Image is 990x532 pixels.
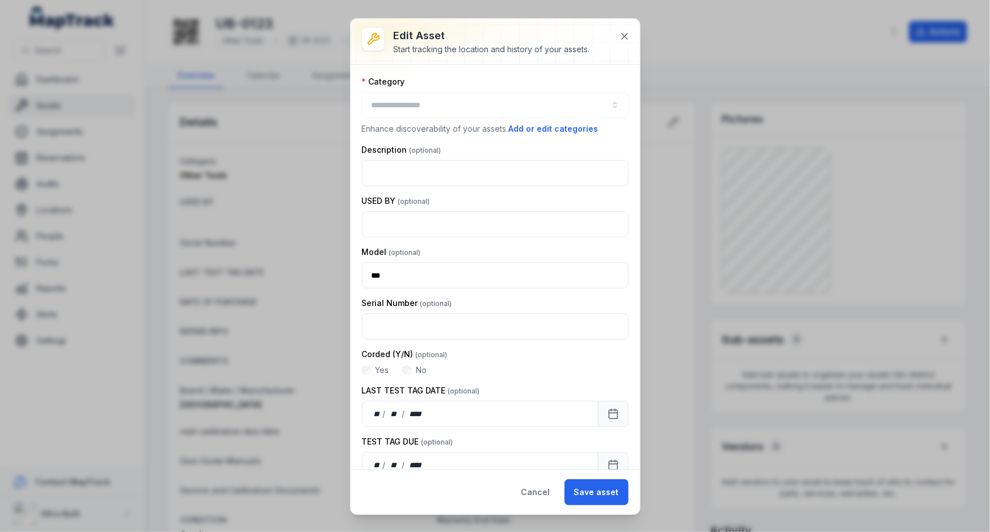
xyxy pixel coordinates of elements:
[372,459,383,471] div: day,
[394,28,590,44] h3: Edit asset
[512,479,560,505] button: Cancel
[508,123,599,135] button: Add or edit categories
[386,408,402,420] div: month,
[372,408,383,420] div: day,
[362,436,453,447] label: TEST TAG DUE
[406,408,427,420] div: year,
[382,408,386,420] div: /
[598,401,629,427] button: Calendar
[416,365,427,376] label: No
[362,76,405,87] label: Category
[362,349,448,360] label: Corded (Y/N)
[362,246,421,258] label: Model
[362,123,629,135] p: Enhance discoverability of your assets.
[564,479,629,505] button: Save asset
[362,144,441,156] label: Description
[382,459,386,471] div: /
[406,459,427,471] div: year,
[362,385,480,396] label: LAST TEST TAG DATE
[362,195,430,207] label: USED BY
[394,44,590,55] div: Start tracking the location and history of your assets.
[362,298,452,309] label: Serial Number
[402,459,406,471] div: /
[598,452,629,478] button: Calendar
[402,408,406,420] div: /
[386,459,402,471] div: month,
[375,365,389,376] label: Yes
